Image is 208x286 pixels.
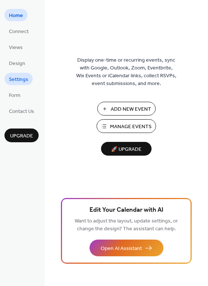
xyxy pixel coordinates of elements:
button: 🚀 Upgrade [101,142,152,156]
span: Open AI Assistant [101,245,142,253]
a: Contact Us [4,105,39,117]
a: Settings [4,73,33,85]
span: Add New Event [111,105,151,113]
span: Upgrade [10,132,33,140]
a: Views [4,41,27,53]
span: Manage Events [110,123,152,131]
a: Home [4,9,27,21]
span: Edit Your Calendar with AI [90,205,163,215]
a: Design [4,57,30,69]
button: Upgrade [4,129,39,142]
a: Connect [4,25,33,37]
span: Want to adjust the layout, update settings, or change the design? The assistant can help. [75,216,178,234]
span: Contact Us [9,108,34,116]
span: Connect [9,28,29,36]
button: Open AI Assistant [90,240,163,256]
span: Display one-time or recurring events, sync with Google, Outlook, Zoom, Eventbrite, Wix Events or ... [76,56,176,88]
button: Add New Event [97,102,156,116]
a: Form [4,89,25,101]
span: Settings [9,76,28,84]
span: Home [9,12,23,20]
span: Form [9,92,20,100]
span: Design [9,60,25,68]
span: 🚀 Upgrade [105,144,147,155]
button: Manage Events [97,119,156,133]
span: Views [9,44,23,52]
